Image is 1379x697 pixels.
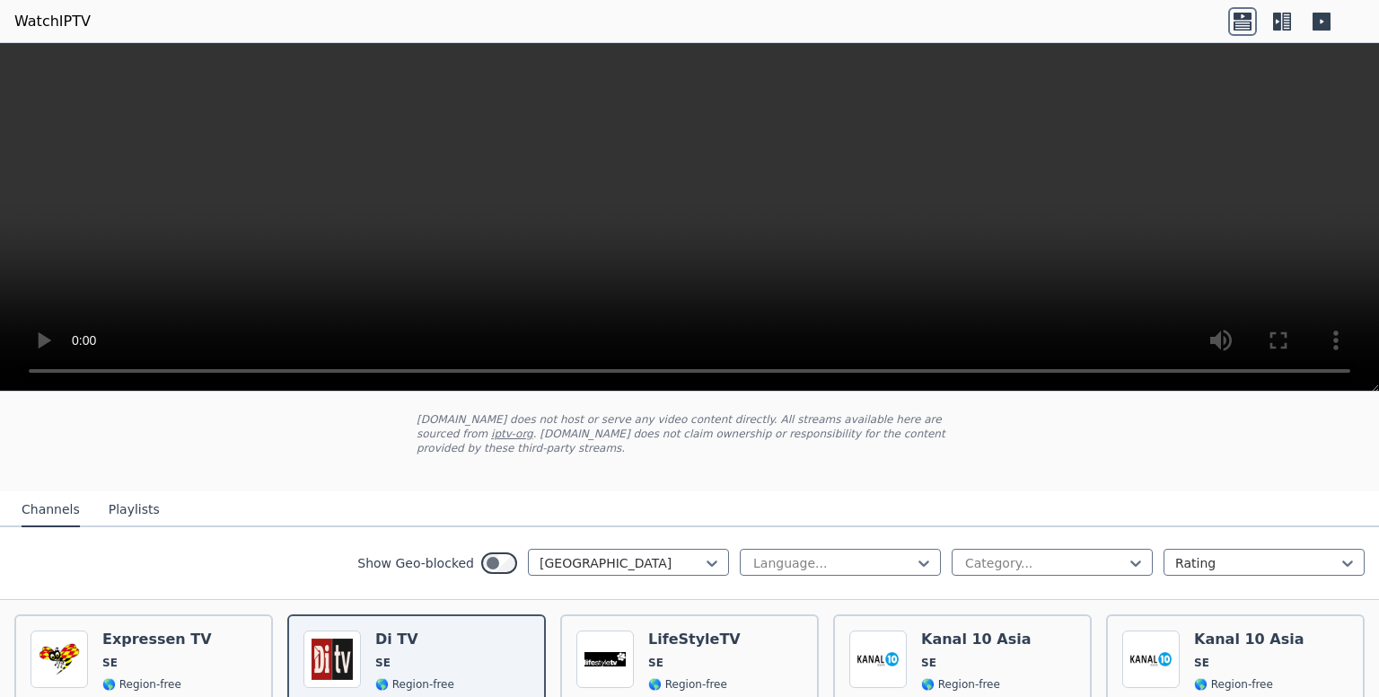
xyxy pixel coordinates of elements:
[1194,677,1273,692] span: 🌎 Region-free
[576,631,634,688] img: LifeStyleTV
[1122,631,1180,688] img: Kanal 10 Asia
[31,631,88,688] img: Expressen TV
[648,656,663,670] span: SE
[921,631,1031,648] h6: Kanal 10 Asia
[1194,631,1304,648] h6: Kanal 10 Asia
[102,677,181,692] span: 🌎 Region-free
[22,493,80,527] button: Channels
[1194,656,1209,670] span: SE
[109,493,160,527] button: Playlists
[14,11,91,32] a: WatchIPTV
[303,631,361,688] img: Di TV
[102,656,118,670] span: SE
[375,677,454,692] span: 🌎 Region-free
[375,656,391,670] span: SE
[417,412,962,455] p: [DOMAIN_NAME] does not host or serve any video content directly. All streams available here are s...
[849,631,907,688] img: Kanal 10 Asia
[357,554,474,572] label: Show Geo-blocked
[921,677,1000,692] span: 🌎 Region-free
[102,631,212,648] h6: Expressen TV
[648,631,741,648] h6: LifeStyleTV
[375,631,454,648] h6: Di TV
[648,677,727,692] span: 🌎 Region-free
[921,656,936,670] span: SE
[491,428,533,440] a: iptv-org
